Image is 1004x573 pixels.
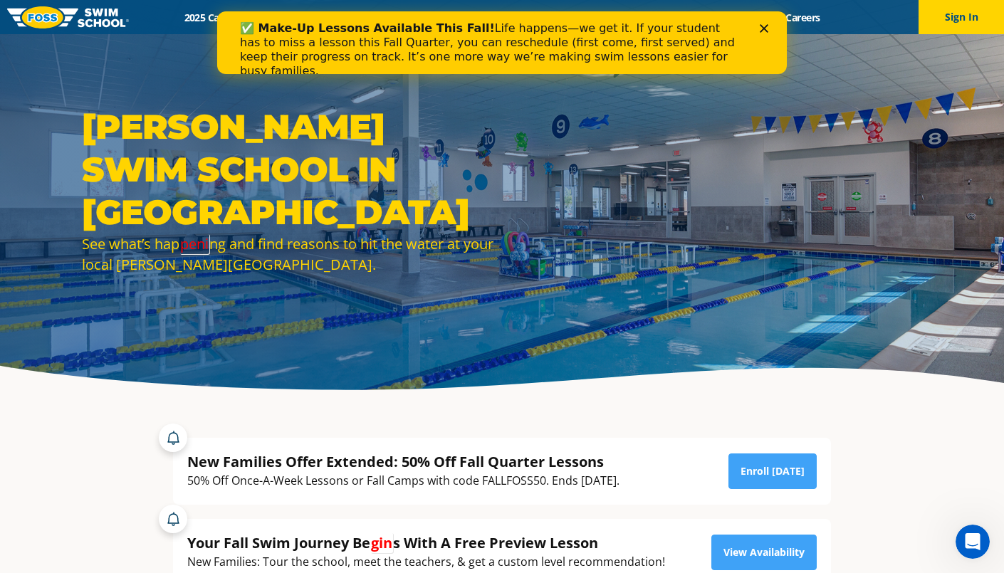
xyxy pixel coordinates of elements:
iframe: Intercom live chat [956,525,990,559]
iframe: Intercom live chat banner [217,11,787,74]
div: Close [543,13,557,21]
em: peni [179,233,209,254]
a: View Availability [711,535,817,570]
a: Blog [728,11,773,24]
a: About [PERSON_NAME] [446,11,578,24]
b: ✅ Make-Up Lessons Available This Fall! [23,10,278,23]
em: gin [370,532,393,553]
a: Schools [261,11,320,24]
div: 50% Off Once-A-Week Lessons or Fall Camps with code FALLFOSS50. Ends [DATE]. [187,471,619,490]
div: Life happens—we get it. If your student has to miss a lesson this Fall Quarter, you can reschedul... [23,10,524,67]
a: Swim Path® Program [320,11,445,24]
div: New Families: Tour the school, meet the teachers, & get a custom level recommendation! [187,552,665,572]
a: 2025 Calendar [172,11,261,24]
a: Careers [773,11,832,24]
div: See what’s hap ng and find reasons to hit the water at your local [PERSON_NAME][GEOGRAPHIC_DATA]. [82,233,495,275]
a: Swim Like [PERSON_NAME] [577,11,728,24]
div: Your Fall Swim Journey Be s With A Free Preview Lesson [187,533,665,552]
img: FOSS Swim School Logo [7,6,129,28]
h1: [PERSON_NAME] Swim School in [GEOGRAPHIC_DATA] [82,105,495,233]
div: New Families Offer Extended: 50% Off Fall Quarter Lessons [187,452,619,471]
a: Enroll [DATE] [728,453,817,489]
